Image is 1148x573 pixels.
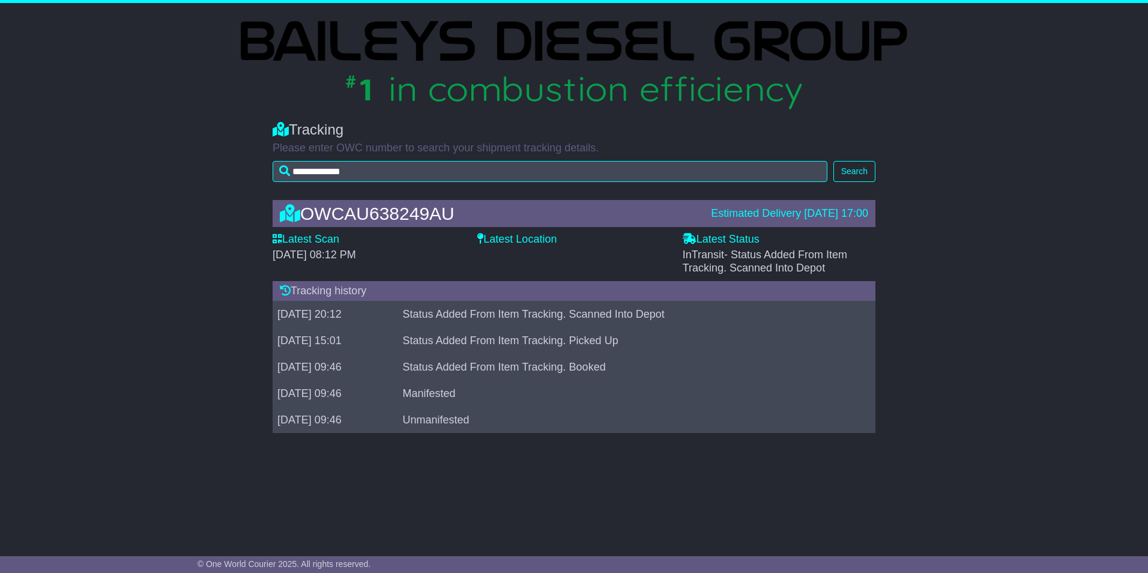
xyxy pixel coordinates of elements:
[397,302,859,328] td: Status Added From Item Tracking. Scanned Into Depot
[273,328,397,354] td: [DATE] 15:01
[833,161,875,182] button: Search
[274,204,705,223] div: OWCAU638249AU
[273,381,397,407] td: [DATE] 09:46
[273,121,875,139] div: Tracking
[711,207,868,220] div: Estimated Delivery [DATE] 17:00
[477,233,557,246] label: Latest Location
[273,249,356,261] span: [DATE] 08:12 PM
[397,354,859,381] td: Status Added From Item Tracking. Booked
[273,281,875,302] div: Tracking history
[273,354,397,381] td: [DATE] 09:46
[683,249,847,274] span: InTransit
[397,407,859,434] td: Unmanifested
[273,233,339,246] label: Latest Scan
[683,233,760,246] label: Latest Status
[273,142,875,155] p: Please enter OWC number to search your shipment tracking details.
[273,302,397,328] td: [DATE] 20:12
[397,328,859,354] td: Status Added From Item Tracking. Picked Up
[683,249,847,274] span: - Status Added From Item Tracking. Scanned Into Depot
[198,559,371,569] span: © One World Courier 2025. All rights reserved.
[397,381,859,407] td: Manifested
[273,407,397,434] td: [DATE] 09:46
[241,21,907,109] img: GetCustomerLogo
